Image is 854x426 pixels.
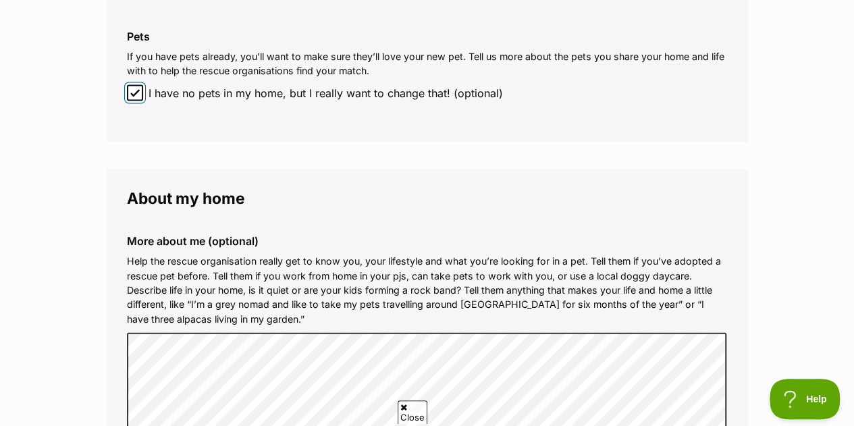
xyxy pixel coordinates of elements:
label: Pets [127,30,728,43]
p: If you have pets already, you’ll want to make sure they’ll love your new pet. Tell us more about ... [127,49,728,78]
p: Help the rescue organisation really get to know you, your lifestyle and what you’re looking for i... [127,254,728,326]
span: I have no pets in my home, but I really want to change that! (optional) [149,85,503,101]
iframe: Help Scout Beacon - Open [770,379,840,419]
span: Close [398,400,427,424]
label: More about me (optional) [127,235,728,247]
legend: About my home [127,190,728,207]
